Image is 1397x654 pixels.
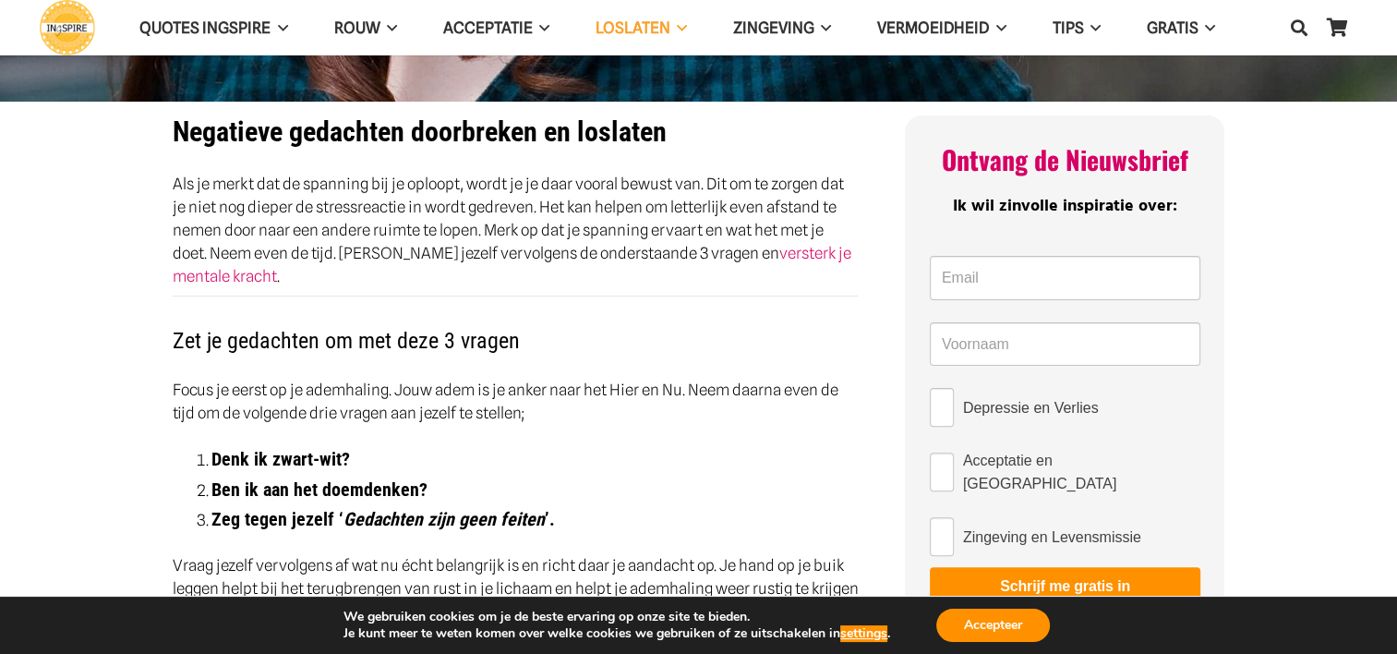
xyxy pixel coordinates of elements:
span: ROUW [333,18,379,37]
span: Ontvang de Nieuwsbrief [942,140,1188,178]
input: Acceptatie en [GEOGRAPHIC_DATA] [930,453,954,491]
a: GRATISGRATIS Menu [1124,5,1238,52]
span: Loslaten Menu [670,5,687,51]
span: ROUW Menu [379,5,396,51]
a: ZingevingZingeving Menu [710,5,854,52]
button: Accepteer [936,609,1050,642]
a: TIPSTIPS Menu [1029,5,1123,52]
span: Zingeving en Levensmissie [963,526,1141,549]
p: Je kunt meer te weten komen over welke cookies we gebruiken of ze uitschakelen in . [343,625,890,642]
a: VERMOEIDHEIDVERMOEIDHEID Menu [854,5,1029,52]
span: Acceptatie Menu [533,5,549,51]
a: QUOTES INGSPIREQUOTES INGSPIRE Menu [116,5,310,52]
span: VERMOEIDHEID [877,18,989,37]
input: Depressie en Verlies [930,388,954,427]
span: GRATIS [1147,18,1198,37]
span: Ik wil zinvolle inspiratie over: [953,193,1177,220]
a: AcceptatieAcceptatie Menu [420,5,572,52]
em: Gedachten zijn geen feiten [343,508,545,530]
p: Focus je eerst op je ademhaling. Jouw adem is je anker naar het Hier en Nu. Neem daarna even de t... [173,379,859,425]
span: Zingeving Menu [814,5,831,51]
p: We gebruiken cookies om je de beste ervaring op onze site te bieden. [343,609,890,625]
input: Email [930,256,1200,300]
span: Zingeving [733,18,814,37]
span: TIPS [1052,18,1083,37]
a: Zoeken [1281,5,1318,51]
p: Vraag jezelf vervolgens af wat nu écht belangrijk is en richt daar je aandacht op. Je hand op je ... [173,554,859,647]
strong: Ben ik aan het doemdenken? [211,478,428,501]
input: Voornaam [930,322,1200,367]
button: Schrijf me gratis in [930,567,1200,606]
button: settings [840,625,887,642]
span: Loslaten [596,18,670,37]
span: Acceptatie [443,18,533,37]
span: Depressie en Verlies [963,396,1099,419]
p: Als je merkt dat de spanning bij je oploopt, wordt je je daar vooral bewust van. Dit om te zorgen... [173,173,859,288]
a: versterk je mentale kracht [173,244,851,285]
span: TIPS Menu [1083,5,1100,51]
strong: Zeg tegen jezelf ‘ ’. [211,508,555,530]
span: Acceptatie en [GEOGRAPHIC_DATA] [963,449,1200,495]
span: QUOTES INGSPIRE Menu [271,5,287,51]
h2: Zet je gedachten om met deze 3 vragen [173,305,859,355]
a: LoslatenLoslaten Menu [572,5,710,52]
span: GRATIS Menu [1198,5,1215,51]
strong: Denk ik zwart-wit? [211,448,350,470]
input: Zingeving en Levensmissie [930,517,954,556]
a: ROUWROUW Menu [310,5,419,52]
strong: Negatieve gedachten doorbreken en loslaten [173,115,667,148]
span: VERMOEIDHEID Menu [989,5,1006,51]
span: QUOTES INGSPIRE [139,18,271,37]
